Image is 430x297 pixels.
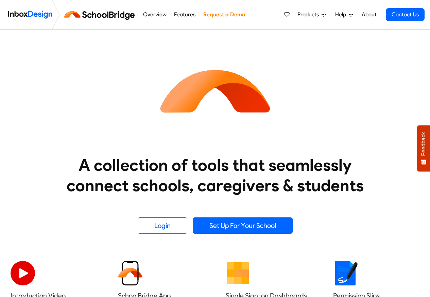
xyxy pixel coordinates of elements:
a: Set Up For Your School [193,217,293,234]
span: Feedback [420,132,427,156]
span: Products [297,11,322,19]
img: 2022_01_13_icon_sb_app.svg [118,261,142,285]
a: Features [172,8,197,21]
heading: A collection of tools that seamlessly connect schools, caregivers & students [54,155,377,196]
img: 2022_07_11_icon_video_playback.svg [11,261,35,285]
img: icon_schoolbridge.svg [154,30,276,152]
img: 2022_01_18_icon_signature.svg [333,261,358,285]
a: Request a Demo [201,8,247,21]
a: Help [332,8,356,21]
button: Feedback - Show survey [417,125,430,171]
span: Help [335,11,349,19]
a: Login [138,217,187,234]
img: schoolbridge logo [63,6,139,23]
a: Contact Us [386,8,425,21]
a: Overview [141,8,168,21]
a: About [360,8,378,21]
a: Products [295,8,329,21]
img: 2022_01_13_icon_grid.svg [226,261,250,285]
